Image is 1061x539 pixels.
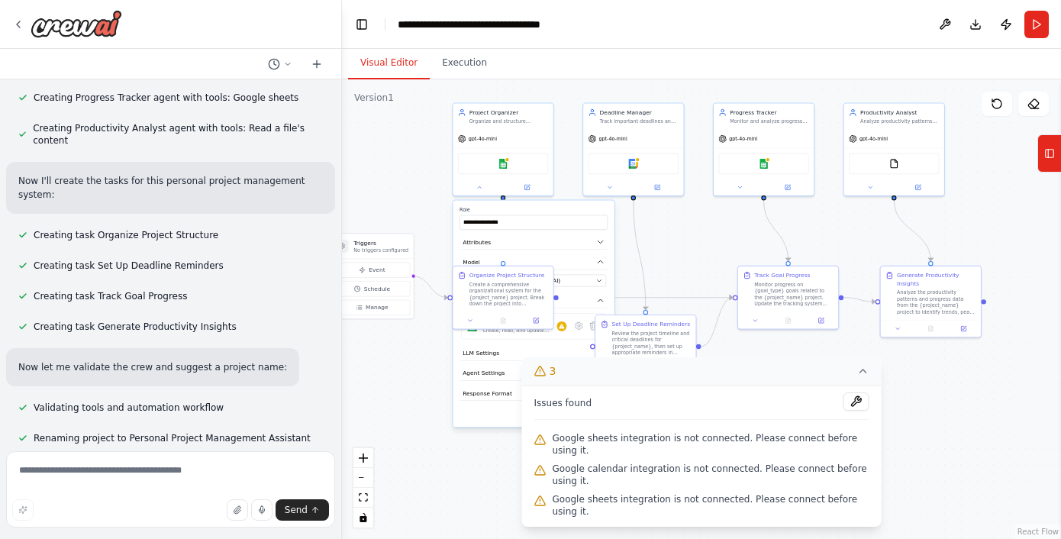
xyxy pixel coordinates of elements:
[460,207,608,214] label: Role
[1017,528,1059,536] a: React Flow attribution
[466,320,478,331] img: Google sheets
[553,432,869,457] span: Google sheets integration is not connected. Please connect before using it.
[469,108,549,117] div: Project Organizer
[262,55,298,73] button: Switch to previous chat
[463,349,499,357] span: LLM Settings
[595,315,696,379] div: Set Up Deadline RemindersReview the project timeline and critical deadlines for {project_name}, t...
[634,182,680,192] button: Open in side panel
[897,289,976,315] div: Analyze the productivity patterns and progress data from the {project_name} project to identify t...
[498,159,508,169] img: Google sheets
[227,499,248,521] button: Upload files
[469,281,549,307] div: Create a comprehensive organizational system for the {project_name} project. Break down the proje...
[586,318,601,333] button: Delete tool
[522,315,550,325] button: Open in side panel
[754,271,810,279] div: Track Goal Progress
[582,102,684,196] div: Deadline ManagerTrack important deadlines and create reminders in {calendar_system} to ensure no ...
[485,315,520,325] button: No output available
[713,102,814,196] div: Progress TrackerMonitor and analyze progress on {goal_type} goals by collecting data, updating tr...
[730,118,809,125] div: Monitor and analyze progress on {goal_type} goals by collecting data, updating tracking systems, ...
[859,136,888,143] span: gpt-4o-mini
[600,118,679,125] div: Track important deadlines and create reminders in {calendar_system} to ensure no critical dates a...
[460,234,608,250] button: Attributes
[353,488,373,508] button: fit view
[843,102,945,196] div: Productivity AnalystAnalyze productivity patterns from project data and progress metrics to ident...
[897,271,976,287] div: Generate Productivity Insights
[364,285,390,293] span: Schedule
[612,320,691,328] div: Set Up Deadline Reminders
[34,290,188,302] span: Creating task Track Goal Progress
[765,182,811,192] button: Open in side panel
[34,260,224,272] span: Creating task Set Up Deadline Reminders
[463,258,479,266] span: Model
[305,55,329,73] button: Start a new chat
[950,324,978,334] button: Open in side panel
[34,321,237,333] span: Creating task Generate Productivity Insights
[334,300,411,315] button: Manage
[474,276,561,285] span: OpenAI - gpt-4o-mini (OpenAI)
[353,448,373,468] button: zoom in
[598,136,627,143] span: gpt-4o-mini
[452,266,553,330] div: Organize Project StructureCreate a comprehensive organizational system for the {project_name} pro...
[33,122,323,147] span: Creating Productivity Analyst agent with tools: Read a file's content
[460,386,608,401] button: Response Format
[460,366,608,381] button: Agent Settings
[330,233,414,319] div: TriggersNo triggers configuredEventScheduleManage
[452,102,553,196] div: Project OrganizerOrganize and structure personal projects by creating detailed project plans, bre...
[285,504,308,516] span: Send
[843,293,876,305] g: Edge from 4d9e0827-7b16-400c-9c28-0a878013ecc8 to 2f4a90f0-b6a9-49bb-b97f-41fa06e6a4a6
[553,463,869,487] span: Google calendar integration is not connected. Please connect before using it.
[880,266,982,337] div: Generate Productivity InsightsAnalyze the productivity patterns and progress data from the {proje...
[460,293,608,308] button: Tools
[895,182,940,192] button: Open in side panel
[12,499,34,521] button: Improve this prompt
[612,330,692,356] div: Review the project timeline and critical deadlines for {project_name}, then set up appropriate re...
[729,136,757,143] span: gpt-4o-mini
[369,266,385,274] span: Event
[34,402,224,414] span: Validating tools and automation workflow
[334,281,411,296] button: Schedule
[737,266,839,330] div: Track Goal ProgressMonitor progress on {goal_type} goals related to the {project_name} project. U...
[413,272,448,302] g: Edge from triggers to ae4b5646-34a0-46f5-99c9-bb80fa75ae04
[701,293,733,350] g: Edge from 31d7ee14-3e23-4243-8316-fdd4ab389a74 to 4d9e0827-7b16-400c-9c28-0a878013ecc8
[504,182,550,192] button: Open in side panel
[31,10,122,37] img: Logo
[890,200,935,260] g: Edge from 44e61bfd-45e8-4cd5-a444-d9b0f910703b to 2f4a90f0-b6a9-49bb-b97f-41fa06e6a4a6
[430,47,499,79] button: Execution
[522,357,882,386] button: 3
[600,108,679,117] div: Deadline Manager
[628,159,638,169] img: Google calendar
[354,92,394,104] div: Version 1
[463,238,491,247] span: Attributes
[351,14,372,35] button: Hide left sidebar
[398,17,598,32] nav: breadcrumb
[463,369,505,377] span: Agent Settings
[550,363,556,379] span: 3
[860,118,940,125] div: Analyze productivity patterns from project data and progress metrics to identify trends, bottlene...
[353,468,373,488] button: zoom out
[914,324,948,334] button: No output available
[534,397,592,409] span: Issues found
[353,508,373,528] button: toggle interactivity
[353,239,408,247] h3: Triggers
[754,281,834,307] div: Monitor progress on {goal_type} goals related to the {project_name} project. Update the tracking ...
[276,499,329,521] button: Send
[460,254,608,269] button: Model
[366,303,389,311] span: Manage
[759,159,769,169] img: Google sheets
[889,159,899,169] img: FileReadTool
[553,493,869,518] span: Google sheets integration is not connected. Please connect before using it.
[34,229,218,241] span: Creating task Organize Project Structure
[463,389,512,398] span: Response Format
[730,108,809,117] div: Progress Tracker
[482,318,556,327] div: Google sheets
[572,318,586,333] button: Configure tool
[334,263,411,278] button: Event
[251,499,273,521] button: Click to speak your automation idea
[34,92,298,104] span: Creating Progress Tracker agent with tools: Google sheets
[482,328,556,334] div: Create, read, and update Google Sheets spreadsheets and manage worksheet data.
[34,432,311,444] span: Renaming project to Personal Project Management Assistant
[348,47,430,79] button: Visual Editor
[18,174,323,202] p: Now I'll create the tasks for this personal project management system:
[807,315,835,325] button: Open in side panel
[353,448,373,528] div: React Flow controls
